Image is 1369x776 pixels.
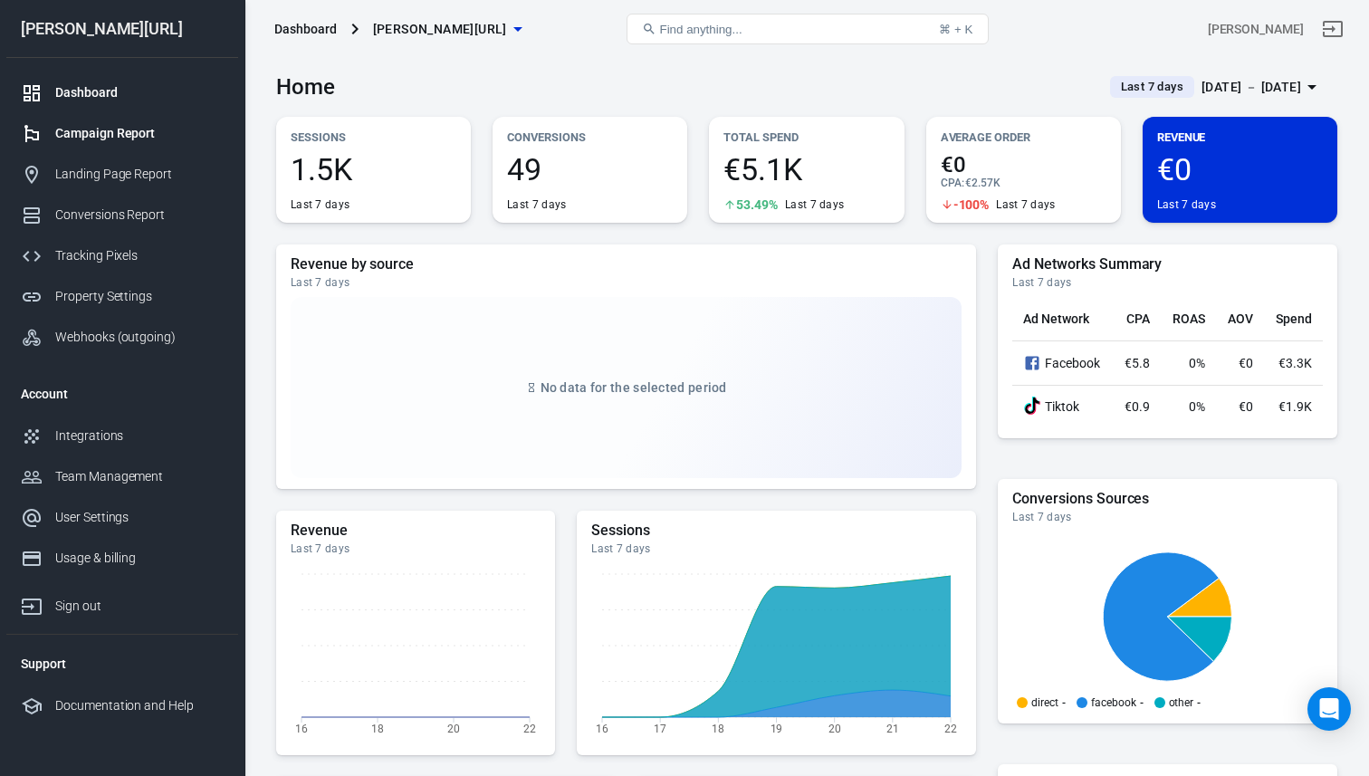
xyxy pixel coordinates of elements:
div: ⌘ + K [939,23,972,36]
a: Webhooks (outgoing) [6,317,238,358]
li: Support [6,642,238,685]
a: Landing Page Report [6,154,238,195]
a: Usage & billing [6,538,238,579]
span: CPA : [941,177,965,189]
div: Last 7 days [507,197,566,212]
tspan: 16 [596,722,608,734]
span: - [1197,697,1201,708]
tspan: 20 [828,722,841,734]
tspan: 20 [447,722,460,734]
div: Integrations [55,426,224,445]
button: Last 7 days[DATE] － [DATE] [1096,72,1337,102]
th: Ad Network [1012,297,1113,341]
div: Landing Page Report [55,165,224,184]
div: Dashboard [55,83,224,102]
div: Last 7 days [1012,275,1323,290]
span: 0% [1189,356,1205,370]
span: Last 7 days [1114,78,1191,96]
span: No data for the selected period [541,380,727,395]
div: Facebook [1023,352,1102,374]
svg: Facebook Ads [1023,352,1041,374]
div: Usage & billing [55,549,224,568]
div: Last 7 days [591,541,962,556]
div: Campaign Report [55,124,224,143]
tspan: 19 [771,722,783,734]
span: €0 [1157,154,1323,185]
tspan: 16 [295,722,308,734]
th: Spend [1264,297,1323,341]
th: CPA [1113,297,1161,341]
span: 53.49% [736,198,778,211]
span: 49 [507,154,673,185]
span: €3.3K [1278,356,1312,370]
span: €0 [941,154,1106,176]
a: Sign out [6,579,238,627]
span: 0% [1189,399,1205,414]
a: Tracking Pixels [6,235,238,276]
p: Conversions [507,128,673,147]
a: Property Settings [6,276,238,317]
div: Last 7 days [291,541,541,556]
div: Last 7 days [1157,197,1216,212]
a: Team Management [6,456,238,497]
div: Last 7 days [996,197,1055,212]
p: Total Spend [723,128,889,147]
span: €2.57K [965,177,1000,189]
th: ROAS [1161,297,1216,341]
span: €5.8 [1125,356,1150,370]
span: €1.9K [1278,399,1312,414]
p: Sessions [291,128,456,147]
a: Dashboard [6,72,238,113]
div: Open Intercom Messenger [1307,687,1351,731]
div: Last 7 days [291,197,349,212]
tspan: 22 [523,722,536,734]
p: Revenue [1157,128,1323,147]
a: Sign out [1311,7,1355,51]
p: facebook [1091,697,1136,708]
div: [PERSON_NAME][URL] [6,21,238,37]
span: - [1062,697,1066,708]
div: User Settings [55,508,224,527]
tspan: 22 [944,722,957,734]
button: [PERSON_NAME][URL] [366,13,529,46]
span: €5.1K [723,154,889,185]
div: Last 7 days [1012,510,1323,524]
div: Documentation and Help [55,696,224,715]
a: Integrations [6,416,238,456]
div: Last 7 days [291,275,962,290]
th: AOV [1216,297,1264,341]
span: glorya.ai [373,18,507,41]
span: - [1140,697,1144,708]
div: Last 7 days [785,197,844,212]
span: -100% [953,198,990,211]
span: €0.9 [1125,399,1150,414]
tspan: 17 [654,722,666,734]
a: User Settings [6,497,238,538]
div: Conversions Report [55,206,224,225]
h5: Conversions Sources [1012,490,1323,508]
span: Find anything... [660,23,742,36]
h3: Home [276,74,335,100]
h5: Revenue [291,522,541,540]
p: direct [1031,697,1058,708]
h5: Revenue by source [291,255,962,273]
div: Tracking Pixels [55,246,224,265]
div: Property Settings [55,287,224,306]
h5: Ad Networks Summary [1012,255,1323,273]
span: €0 [1239,356,1253,370]
span: 1.5K [291,154,456,185]
div: TikTok Ads [1023,397,1041,417]
tspan: 18 [371,722,384,734]
span: €0 [1239,399,1253,414]
tspan: 21 [886,722,899,734]
div: [DATE] － [DATE] [1201,76,1301,99]
div: Account id: Zo3YXUXY [1208,20,1304,39]
div: Team Management [55,467,224,486]
div: Tiktok [1023,397,1102,417]
a: Conversions Report [6,195,238,235]
p: other [1169,697,1194,708]
p: Average Order [941,128,1106,147]
a: Campaign Report [6,113,238,154]
tspan: 18 [713,722,725,734]
button: Find anything...⌘ + K [627,14,989,44]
